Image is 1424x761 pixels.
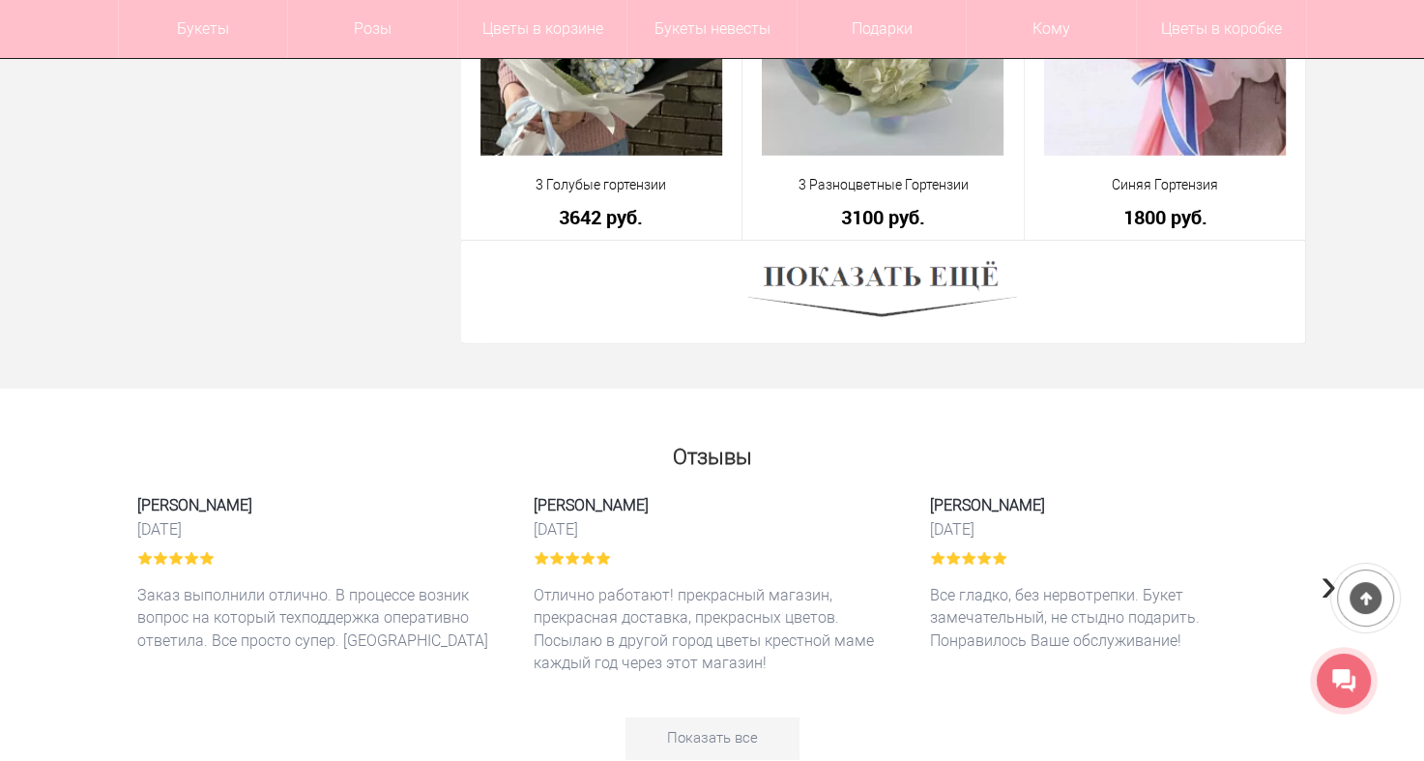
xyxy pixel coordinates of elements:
[755,207,1011,227] a: 3100 руб.
[534,494,891,516] span: [PERSON_NAME]
[625,717,799,760] a: Показать все
[930,519,1288,540] time: [DATE]
[534,519,891,540] time: [DATE]
[474,175,730,195] a: 3 Голубые гортензии
[1037,207,1293,227] a: 1800 руб.
[137,519,495,540] time: [DATE]
[118,436,1307,469] h2: Отзывы
[930,494,1288,516] span: [PERSON_NAME]
[1321,557,1337,613] span: Next
[534,584,891,674] p: Отлично работают! прекрасный магазин, прекрасная доставка, прекрасных цветов. Посылаю в другой го...
[137,584,495,652] p: Заказ выполнили отлично. В процессе возник вопрос на который техподдержка оперативно ответила. Вс...
[930,584,1288,652] p: Все гладко, без нервотрепки. Букет замечательный, не стыдно подарить. Понравилось Ваше обслуживание!
[748,255,1017,329] img: Показать ещё
[1037,175,1293,195] a: Синяя Гортензия
[137,494,495,516] span: [PERSON_NAME]
[748,283,1017,299] a: Показать ещё
[755,175,1011,195] a: 3 Разноцветные Гортензии
[474,207,730,227] a: 3642 руб.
